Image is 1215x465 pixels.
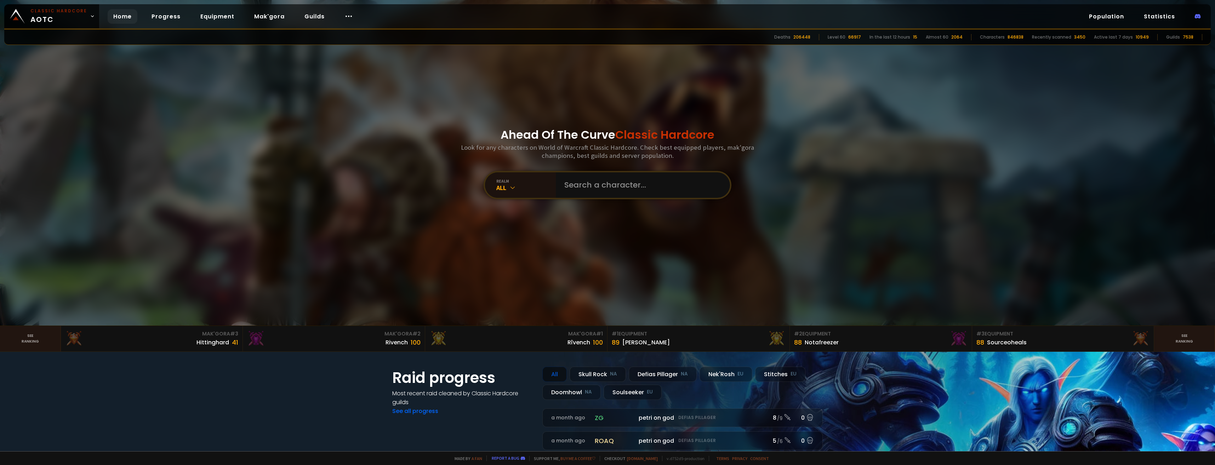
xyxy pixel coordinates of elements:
[951,34,963,40] div: 2064
[146,9,186,24] a: Progress
[629,367,697,382] div: Defias Pillager
[976,330,985,337] span: # 3
[1166,34,1180,40] div: Guilds
[794,330,968,338] div: Equipment
[196,338,229,347] div: Hittinghard
[755,367,805,382] div: Stitches
[793,34,810,40] div: 206448
[1074,34,1085,40] div: 3450
[567,338,590,347] div: Rîvench
[1032,34,1071,40] div: Recently scanned
[542,408,823,427] a: a month agozgpetri on godDefias Pillager8 /90
[976,330,1150,338] div: Equipment
[607,326,790,351] a: #1Equipment89[PERSON_NAME]
[681,371,688,378] small: NA
[662,456,705,461] span: v. d752d5 - production
[243,326,425,351] a: Mak'Gora#2Rivench100
[472,456,482,461] a: a fan
[450,456,482,461] span: Made by
[1138,9,1181,24] a: Statistics
[750,456,769,461] a: Consent
[492,455,519,461] a: Report a bug
[30,8,87,25] span: AOTC
[496,184,556,192] div: All
[716,456,729,461] a: Terms
[560,172,721,198] input: Search a character...
[195,9,240,24] a: Equipment
[392,367,534,389] h1: Raid progress
[1008,34,1023,40] div: 846838
[976,338,984,347] div: 88
[1094,34,1133,40] div: Active last 7 days
[737,371,743,378] small: EU
[247,330,421,338] div: Mak'Gora
[412,330,421,337] span: # 2
[542,431,823,450] a: a month agoroaqpetri on godDefias Pillager5 /60
[596,330,603,337] span: # 1
[612,330,618,337] span: # 1
[392,407,438,415] a: See all progress
[593,338,603,347] div: 100
[542,385,601,400] div: Doomhowl
[4,4,99,28] a: Classic HardcoreAOTC
[392,389,534,407] h4: Most recent raid cleaned by Classic Hardcore guilds
[585,389,592,396] small: NA
[411,338,421,347] div: 100
[980,34,1005,40] div: Characters
[429,330,603,338] div: Mak'Gora
[913,34,917,40] div: 15
[249,9,290,24] a: Mak'gora
[386,338,408,347] div: Rivench
[774,34,791,40] div: Deaths
[612,330,785,338] div: Equipment
[600,456,658,461] span: Checkout
[425,326,607,351] a: Mak'Gora#1Rîvench100
[926,34,948,40] div: Almost 60
[732,456,747,461] a: Privacy
[615,127,714,143] span: Classic Hardcore
[604,385,662,400] div: Soulseeker
[230,330,238,337] span: # 3
[458,143,757,160] h3: Look for any characters on World of Warcraft Classic Hardcore. Check best equipped players, mak'g...
[972,326,1154,351] a: #3Equipment88Sourceoheals
[622,338,670,347] div: [PERSON_NAME]
[501,126,714,143] h1: Ahead Of The Curve
[30,8,87,14] small: Classic Hardcore
[542,367,567,382] div: All
[529,456,595,461] span: Support me,
[496,178,556,184] div: realm
[647,389,653,396] small: EU
[627,456,658,461] a: [DOMAIN_NAME]
[791,371,797,378] small: EU
[794,338,802,347] div: 88
[108,9,137,24] a: Home
[1136,34,1149,40] div: 10949
[828,34,845,40] div: Level 60
[790,326,972,351] a: #2Equipment88Notafreezer
[65,330,239,338] div: Mak'Gora
[560,456,595,461] a: Buy me a coffee
[700,367,752,382] div: Nek'Rosh
[612,338,620,347] div: 89
[61,326,243,351] a: Mak'Gora#3Hittinghard41
[1083,9,1130,24] a: Population
[1154,326,1215,351] a: Seeranking
[869,34,910,40] div: In the last 12 hours
[299,9,330,24] a: Guilds
[987,338,1027,347] div: Sourceoheals
[805,338,839,347] div: Notafreezer
[610,371,617,378] small: NA
[570,367,626,382] div: Skull Rock
[848,34,861,40] div: 66917
[794,330,802,337] span: # 2
[232,338,238,347] div: 41
[1183,34,1193,40] div: 7538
